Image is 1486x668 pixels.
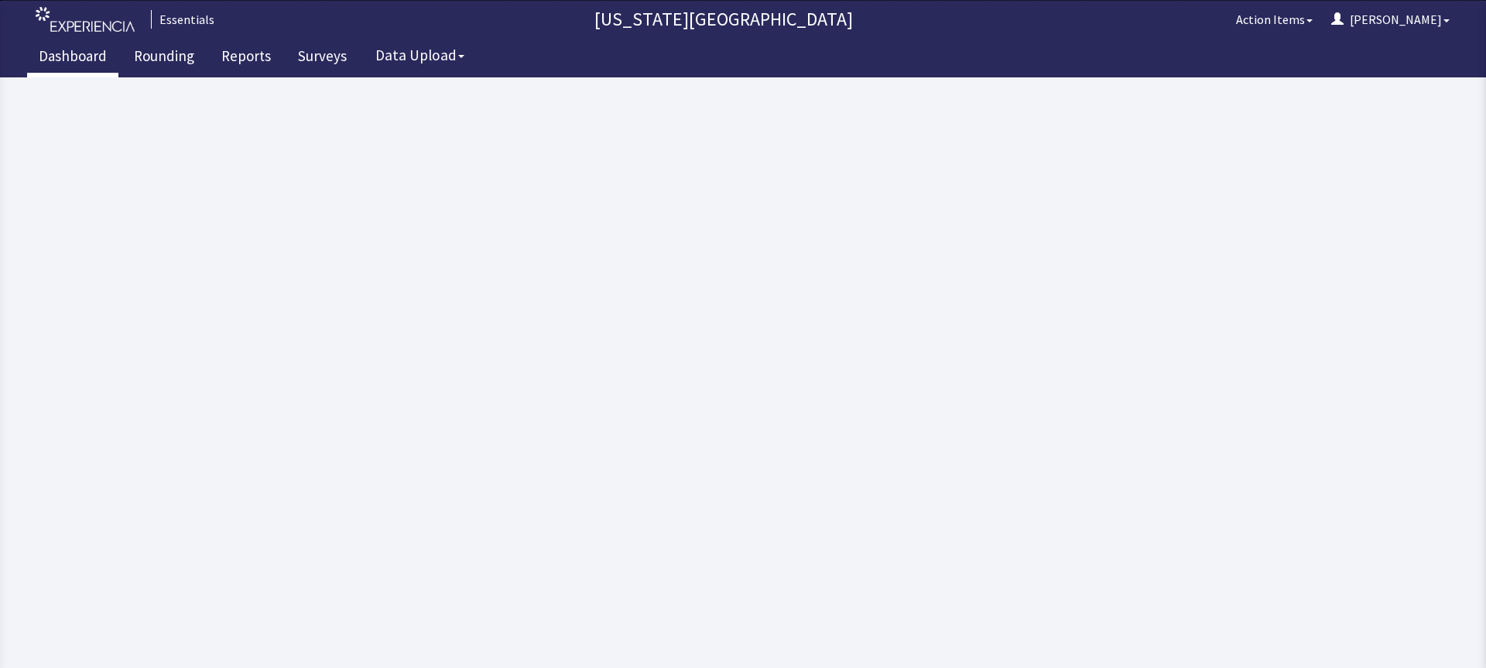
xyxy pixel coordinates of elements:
button: Data Upload [366,41,474,70]
a: Reports [210,39,282,77]
div: Essentials [151,10,214,29]
img: experiencia_logo.png [36,7,135,33]
button: [PERSON_NAME] [1322,4,1459,35]
a: Rounding [122,39,206,77]
p: [US_STATE][GEOGRAPHIC_DATA] [221,7,1227,32]
a: Surveys [286,39,358,77]
a: Dashboard [27,39,118,77]
button: Action Items [1227,4,1322,35]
